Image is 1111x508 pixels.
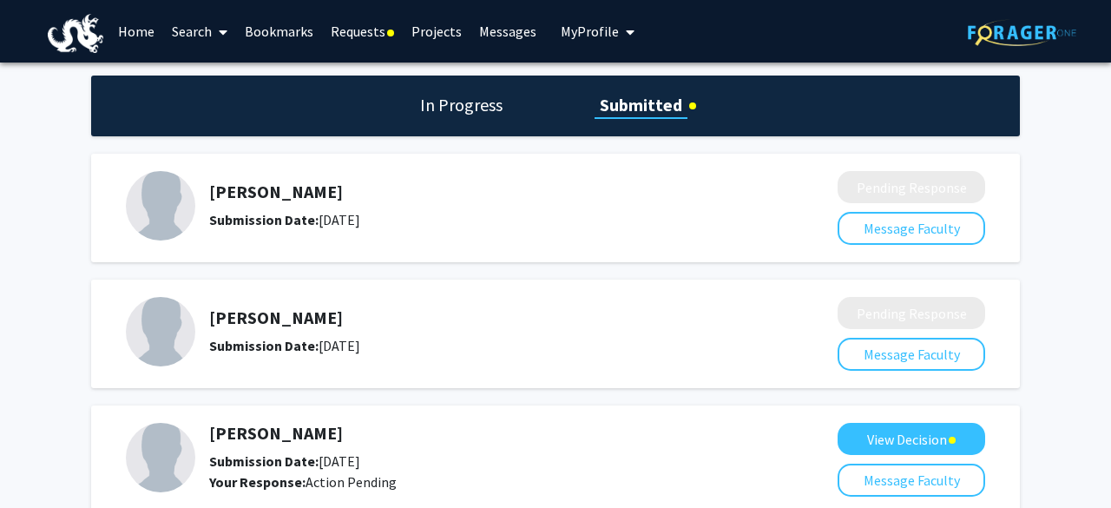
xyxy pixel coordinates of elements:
[415,93,508,117] h1: In Progress
[209,472,746,492] div: Action Pending
[838,464,985,497] button: Message Faculty
[209,452,319,470] b: Submission Date:
[209,211,319,228] b: Submission Date:
[838,472,985,489] a: Message Faculty
[209,209,746,230] div: [DATE]
[126,297,195,366] img: Profile Picture
[838,171,985,203] button: Pending Response
[470,1,545,62] a: Messages
[236,1,322,62] a: Bookmarks
[838,423,985,455] button: View Decision
[561,23,619,40] span: My Profile
[968,19,1076,46] img: ForagerOne Logo
[403,1,470,62] a: Projects
[838,212,985,245] button: Message Faculty
[838,338,985,371] button: Message Faculty
[209,181,746,202] h5: [PERSON_NAME]
[209,423,746,444] h5: [PERSON_NAME]
[838,220,985,237] a: Message Faculty
[126,423,195,492] img: Profile Picture
[595,93,687,117] h1: Submitted
[109,1,163,62] a: Home
[163,1,236,62] a: Search
[209,335,746,356] div: [DATE]
[209,473,306,491] b: Your Response:
[209,307,746,328] h5: [PERSON_NAME]
[48,14,103,53] img: Drexel University Logo
[209,451,746,472] div: [DATE]
[322,1,403,62] a: Requests
[209,337,319,354] b: Submission Date:
[126,171,195,241] img: Profile Picture
[838,346,985,363] a: Message Faculty
[838,297,985,329] button: Pending Response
